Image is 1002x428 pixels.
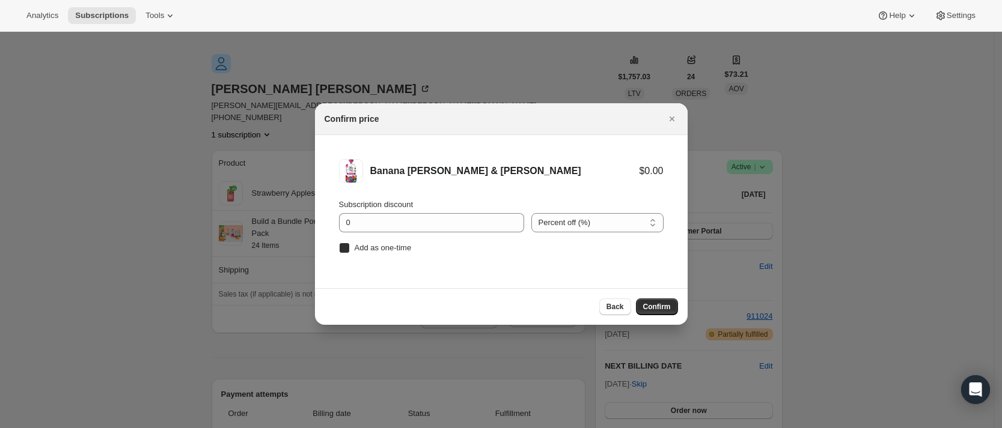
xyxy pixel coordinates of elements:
button: Help [870,7,924,24]
h2: Confirm price [325,113,379,125]
span: Analytics [26,11,58,20]
button: Back [599,298,631,315]
div: Banana [PERSON_NAME] & [PERSON_NAME] [370,165,640,177]
span: Subscription discount [339,200,414,209]
span: Back [606,302,624,312]
button: Analytics [19,7,66,24]
span: Settings [947,11,976,20]
span: Tools [145,11,164,20]
button: Settings [927,7,983,24]
span: Add as one-time [355,243,412,252]
button: Close [664,110,680,127]
span: Help [889,11,905,20]
div: $0.00 [639,165,663,177]
img: Banana Berry & Acai [339,159,363,183]
span: Subscriptions [75,11,129,20]
div: Open Intercom Messenger [961,375,990,404]
button: Subscriptions [68,7,136,24]
button: Tools [138,7,183,24]
button: Confirm [636,298,678,315]
span: Confirm [643,302,671,312]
